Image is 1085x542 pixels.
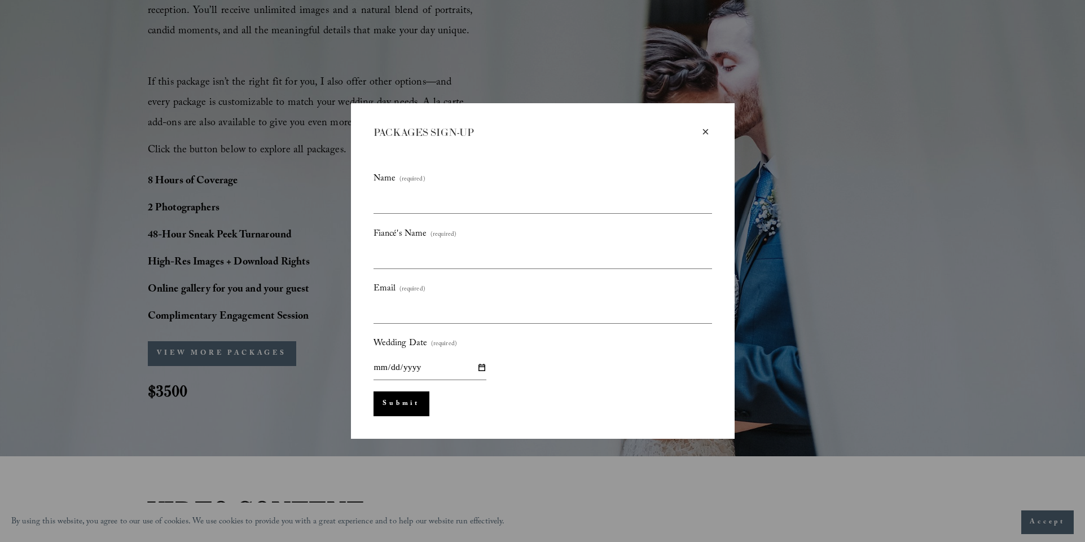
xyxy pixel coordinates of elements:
span: (required) [399,174,425,186]
div: PACKAGES SIGN-UP [374,126,700,140]
span: (required) [399,284,425,296]
button: Submit [374,391,429,416]
span: (required) [431,229,456,241]
span: Name [374,170,396,188]
span: Email [374,280,396,298]
span: Wedding Date [374,335,428,352]
span: (required) [431,338,457,351]
div: Close [700,126,712,138]
span: Fiancé's Name [374,226,427,243]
